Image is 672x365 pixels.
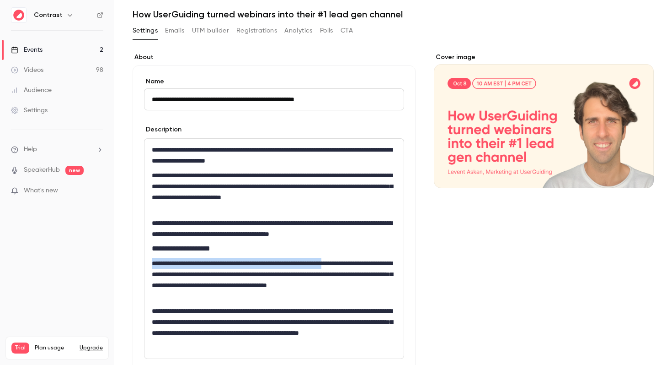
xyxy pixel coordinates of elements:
label: Cover image [434,53,654,62]
button: Analytics [284,23,313,38]
div: editor [144,139,404,359]
a: SpeakerHub [24,165,60,175]
li: help-dropdown-opener [11,145,103,154]
div: Events [11,45,43,54]
button: UTM builder [192,23,229,38]
img: Contrast [11,8,26,22]
section: description [144,138,404,359]
div: Settings [11,106,48,115]
div: Audience [11,86,52,95]
span: Plan usage [35,344,74,352]
h6: Contrast [34,11,63,20]
iframe: Noticeable Trigger [92,187,103,195]
button: Settings [133,23,158,38]
label: Name [144,77,404,86]
button: Upgrade [80,344,103,352]
button: Emails [165,23,184,38]
span: Trial [11,343,29,354]
h1: How UserGuiding turned webinars into their #1 lead gen channel [133,9,654,20]
div: Videos [11,65,43,75]
label: Description [144,125,181,134]
section: Cover image [434,53,654,188]
span: Help [24,145,37,154]
label: About [133,53,416,62]
button: CTA [341,23,353,38]
span: new [65,166,84,175]
button: Polls [320,23,333,38]
span: What's new [24,186,58,196]
button: Registrations [236,23,277,38]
